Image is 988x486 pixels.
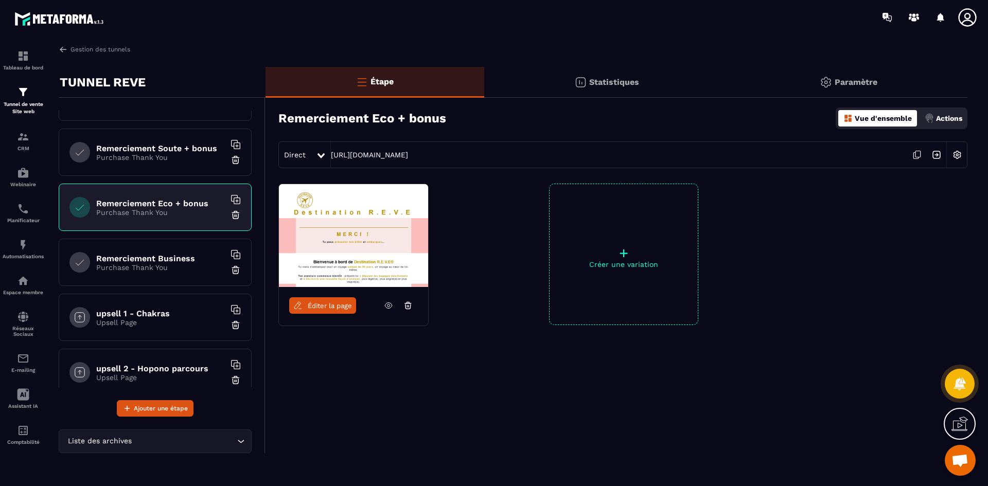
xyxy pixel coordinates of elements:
input: Search for option [134,436,235,447]
a: social-networksocial-networkRéseaux Sociaux [3,303,44,345]
a: formationformationTunnel de vente Site web [3,78,44,123]
img: arrow-next.bcc2205e.svg [927,145,946,165]
img: social-network [17,311,29,323]
h6: upsell 2 - Hopono parcours [96,364,225,373]
a: accountantaccountantComptabilité [3,417,44,453]
img: automations [17,167,29,179]
p: E-mailing [3,367,44,373]
a: automationsautomationsAutomatisations [3,231,44,267]
p: Vue d'ensemble [855,114,912,122]
p: TUNNEL REVE [60,72,146,93]
a: [URL][DOMAIN_NAME] [331,151,408,159]
p: Upsell Page [96,373,225,382]
div: Search for option [59,429,252,453]
p: Comptabilité [3,439,44,445]
img: accountant [17,424,29,437]
p: Automatisations [3,254,44,259]
p: Réseaux Sociaux [3,326,44,337]
img: automations [17,239,29,251]
img: bars-o.4a397970.svg [356,76,368,88]
span: Direct [284,151,306,159]
div: Ouvrir le chat [945,445,976,476]
img: automations [17,275,29,287]
a: automationsautomationsWebinaire [3,159,44,195]
p: Upsell Page [96,318,225,327]
img: trash [231,320,241,330]
a: Éditer la page [289,297,356,314]
p: Planificateur [3,218,44,223]
a: Assistant IA [3,381,44,417]
p: CRM [3,146,44,151]
img: formation [17,131,29,143]
p: Statistiques [589,77,639,87]
a: Gestion des tunnels [59,45,130,54]
p: + [550,246,698,260]
img: formation [17,50,29,62]
p: Espace membre [3,290,44,295]
img: image [279,184,428,287]
h6: Remerciement Business [96,254,225,263]
p: Étape [370,77,394,86]
p: Purchase Thank You [96,208,225,217]
p: Actions [936,114,962,122]
p: Assistant IA [3,403,44,409]
img: trash [231,210,241,220]
p: Webinaire [3,182,44,187]
img: email [17,352,29,365]
p: Tableau de bord [3,65,44,70]
img: setting-w.858f3a88.svg [947,145,967,165]
span: Ajouter une étape [134,403,188,413]
p: Paramètre [835,77,877,87]
a: automationsautomationsEspace membre [3,267,44,303]
a: schedulerschedulerPlanificateur [3,195,44,231]
a: formationformationCRM [3,123,44,159]
h6: Remerciement Eco + bonus [96,199,225,208]
img: actions.d6e523a2.png [925,114,934,123]
img: formation [17,86,29,98]
img: arrow [59,45,68,54]
img: scheduler [17,203,29,215]
h3: Remerciement Eco + bonus [278,111,446,125]
p: Purchase Thank You [96,153,225,161]
img: setting-gr.5f69749f.svg [820,76,832,88]
img: trash [231,375,241,385]
a: formationformationTableau de bord [3,42,44,78]
img: trash [231,155,241,165]
h6: Remerciement Soute + bonus [96,143,225,153]
img: dashboard-orange.40269519.svg [843,114,853,123]
p: Tunnel de vente Site web [3,101,44,115]
p: Purchase Thank You [96,263,225,272]
h6: upsell 1 - Chakras [96,309,225,318]
p: Créer une variation [550,260,698,268]
span: Éditer la page [308,302,352,310]
img: trash [231,265,241,275]
button: Ajouter une étape [117,400,193,417]
span: Liste des archives [65,436,134,447]
img: logo [14,9,107,28]
a: emailemailE-mailing [3,345,44,381]
img: stats.20deebd0.svg [574,76,587,88]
